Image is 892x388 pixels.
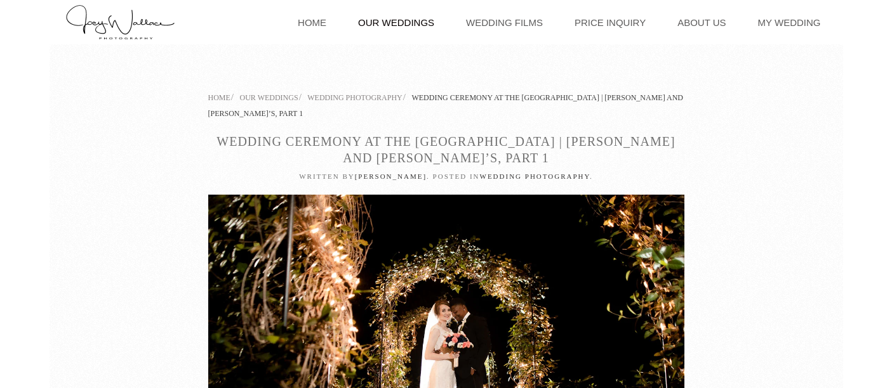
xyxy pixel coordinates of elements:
[240,93,298,102] a: Our Weddings
[208,133,684,166] h1: Wedding Ceremony at the [GEOGRAPHIC_DATA] | [PERSON_NAME] and [PERSON_NAME]’s, Part 1
[208,93,230,102] a: Home
[355,172,427,180] a: [PERSON_NAME]
[307,93,402,102] a: Wedding Photography
[208,89,684,120] nav: Breadcrumb
[208,93,683,118] span: Wedding Ceremony at the [GEOGRAPHIC_DATA] | [PERSON_NAME] and [PERSON_NAME]’s, Part 1
[208,171,684,182] p: Written by . Posted in .
[480,172,590,180] a: Wedding Photography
